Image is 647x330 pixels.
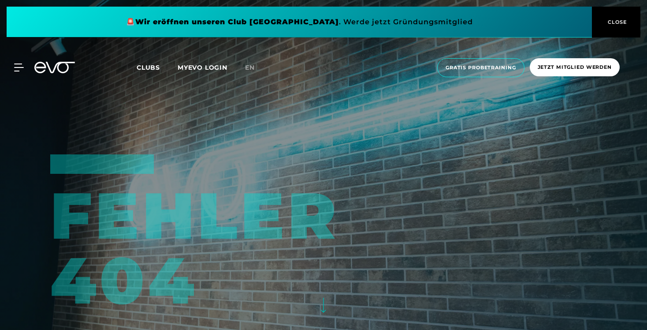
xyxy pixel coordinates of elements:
[446,64,516,71] span: Gratis Probetraining
[435,58,527,77] a: Gratis Probetraining
[178,64,227,71] a: MYEVO LOGIN
[137,63,178,71] a: Clubs
[538,64,612,71] span: Jetzt Mitglied werden
[245,64,255,71] span: en
[137,64,160,71] span: Clubs
[50,154,542,313] div: Fehler 404
[527,58,622,77] a: Jetzt Mitglied werden
[592,7,640,37] button: CLOSE
[245,63,265,73] a: en
[606,18,627,26] span: CLOSE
